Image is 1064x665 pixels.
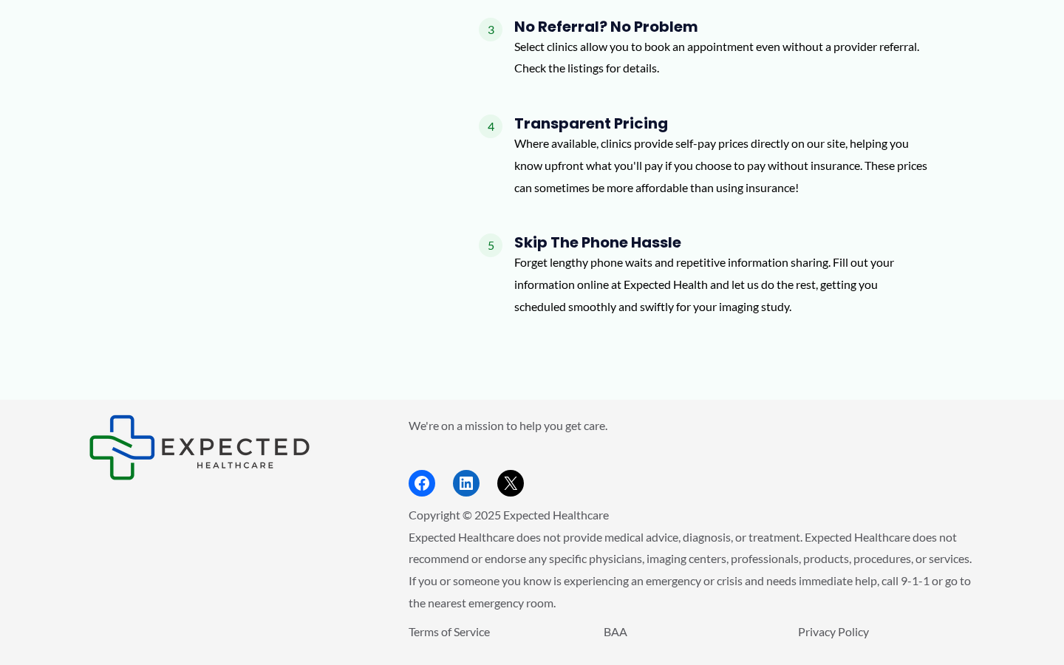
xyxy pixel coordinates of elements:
span: Expected Healthcare does not provide medical advice, diagnosis, or treatment. Expected Healthcare... [409,530,972,610]
aside: Footer Widget 2 [409,415,975,497]
p: We're on a mission to help you get care. [409,415,975,437]
img: Expected Healthcare Logo - side, dark font, small [89,415,310,480]
p: Where available, clinics provide self-pay prices directly on our site, helping you know upfront w... [514,132,928,198]
span: 5 [479,233,502,257]
aside: Footer Widget 1 [89,415,372,480]
h4: No Referral? No Problem [514,18,928,35]
a: Privacy Policy [798,624,869,638]
span: 3 [479,18,502,41]
h4: Skip the Phone Hassle [514,233,928,251]
p: Select clinics allow you to book an appointment even without a provider referral. Check the listi... [514,35,928,79]
h4: Transparent Pricing [514,115,928,132]
p: Forget lengthy phone waits and repetitive information sharing. Fill out your information online a... [514,251,928,317]
span: Copyright © 2025 Expected Healthcare [409,508,609,522]
a: Terms of Service [409,624,490,638]
a: BAA [604,624,627,638]
span: 4 [479,115,502,138]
